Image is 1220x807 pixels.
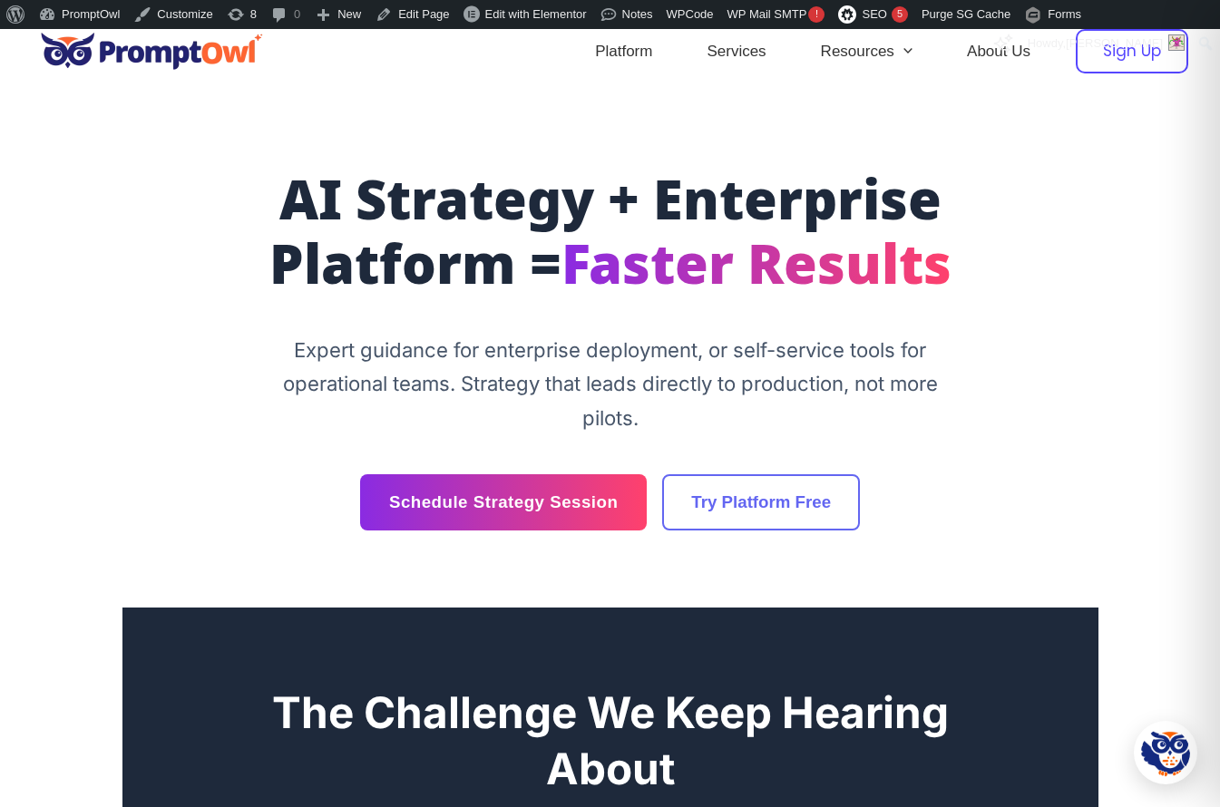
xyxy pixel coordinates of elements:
a: Howdy, [1021,29,1192,58]
span: Menu Toggle [894,20,913,83]
span: Edit with Elementor [485,7,587,21]
a: Platform [568,20,679,83]
a: ResourcesMenu Toggle [794,20,940,83]
nav: Site Navigation: Header [568,20,1058,83]
a: Schedule Strategy Session [360,474,647,530]
span: ! [808,6,825,23]
span: [PERSON_NAME] [1066,36,1163,50]
p: Expert guidance for enterprise deployment, or self-service tools for operational teams. Strategy ... [270,334,951,436]
span: Faster Results [561,234,952,305]
img: promptowl.ai logo [32,20,272,83]
a: Try Platform Free [662,474,860,530]
div: 5 [892,6,908,23]
h1: AI Strategy + Enterprise Platform = [153,173,1068,303]
span: SEO [862,7,886,21]
img: Hootie - PromptOwl AI Assistant [1141,728,1191,778]
a: About Us [940,20,1058,83]
h2: The Challenge We Keep Hearing About [248,685,973,797]
a: Services [679,20,793,83]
